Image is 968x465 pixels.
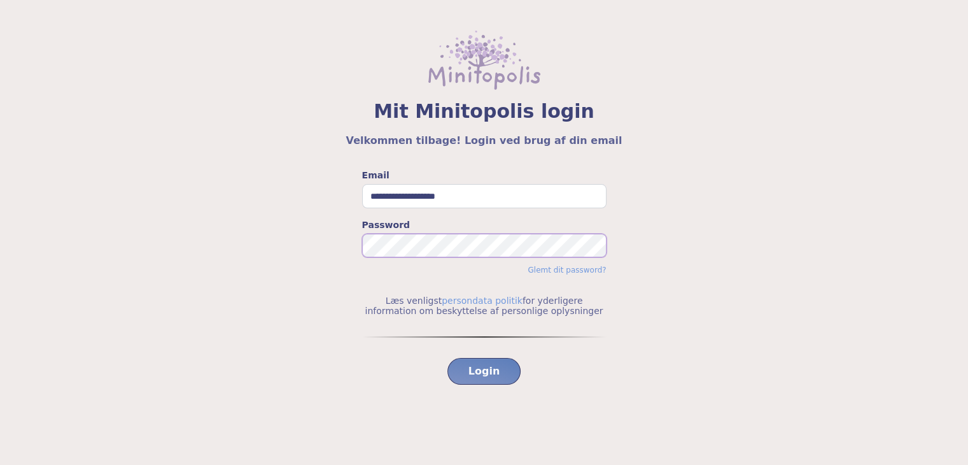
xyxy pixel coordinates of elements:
[362,169,607,182] label: Email
[31,100,937,123] span: Mit Minitopolis login
[468,364,500,379] span: Login
[528,266,606,275] a: Glemt dit password?
[362,218,607,231] label: Password
[362,296,607,316] p: Læs venligst for yderligere information om beskyttelse af personlige oplysninger
[442,296,523,306] a: persondata politik
[31,133,937,148] h5: Velkommen tilbage! Login ved brug af din email
[447,358,521,385] button: Login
